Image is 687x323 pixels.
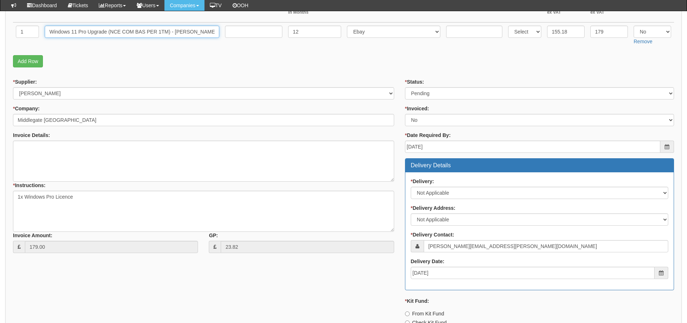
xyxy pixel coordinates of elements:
label: Instructions: [13,182,45,189]
a: Remove [634,39,652,44]
label: Invoiced: [405,105,429,112]
label: Date Required By: [405,132,451,139]
label: Delivery Address: [411,204,455,212]
label: Delivery: [411,178,434,185]
small: ex VAT [547,9,585,16]
a: Add Row [13,55,43,67]
small: ex VAT [590,9,628,16]
label: Invoice Amount: [13,232,52,239]
label: Delivery Date: [411,258,444,265]
label: Kit Fund: [405,297,429,305]
label: Invoice Details: [13,132,50,139]
label: Company: [13,105,40,112]
label: Delivery Contact: [411,231,454,238]
label: Supplier: [13,78,37,85]
textarea: 1x Windows Pro Licence [13,191,394,232]
small: In Months [288,9,341,16]
label: Status: [405,78,424,85]
input: From Kit Fund [405,311,410,316]
h3: Delivery Details [411,162,668,169]
label: GP: [209,232,218,239]
label: From Kit Fund [405,310,444,317]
